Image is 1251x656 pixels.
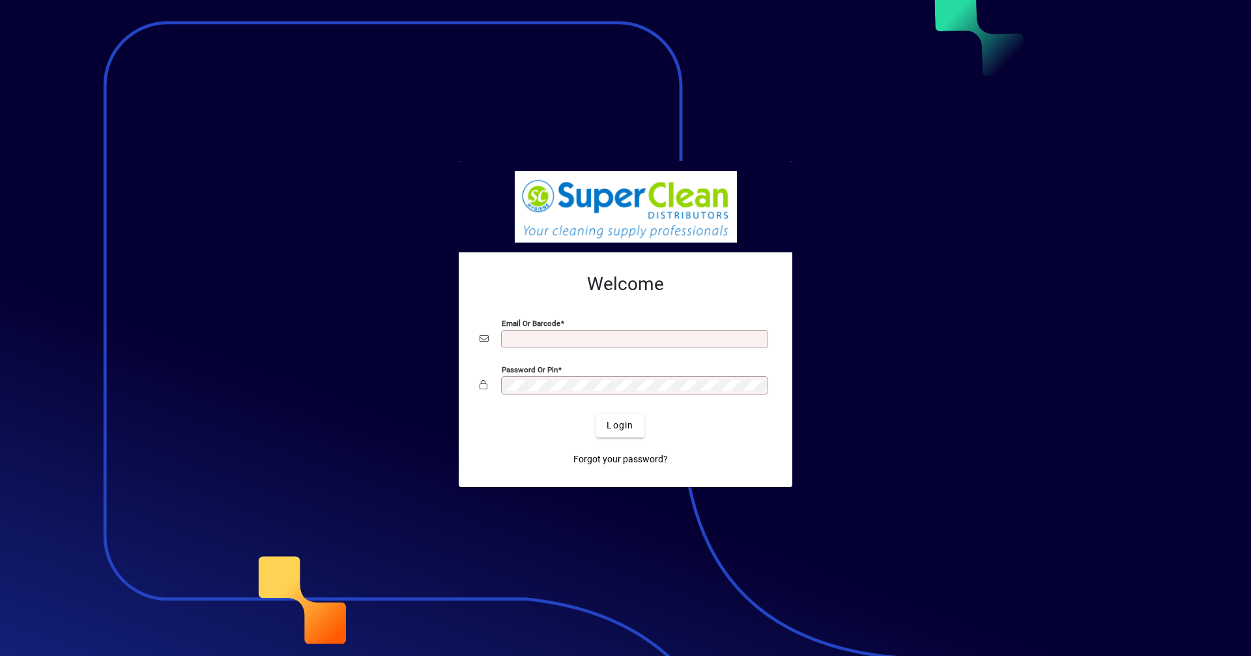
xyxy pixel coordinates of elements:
a: Forgot your password? [568,448,673,471]
button: Login [596,414,644,438]
mat-label: Password or Pin [502,365,558,374]
h2: Welcome [480,273,771,295]
span: Login [607,419,633,432]
mat-label: Email or Barcode [502,318,560,327]
span: Forgot your password? [573,453,668,466]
